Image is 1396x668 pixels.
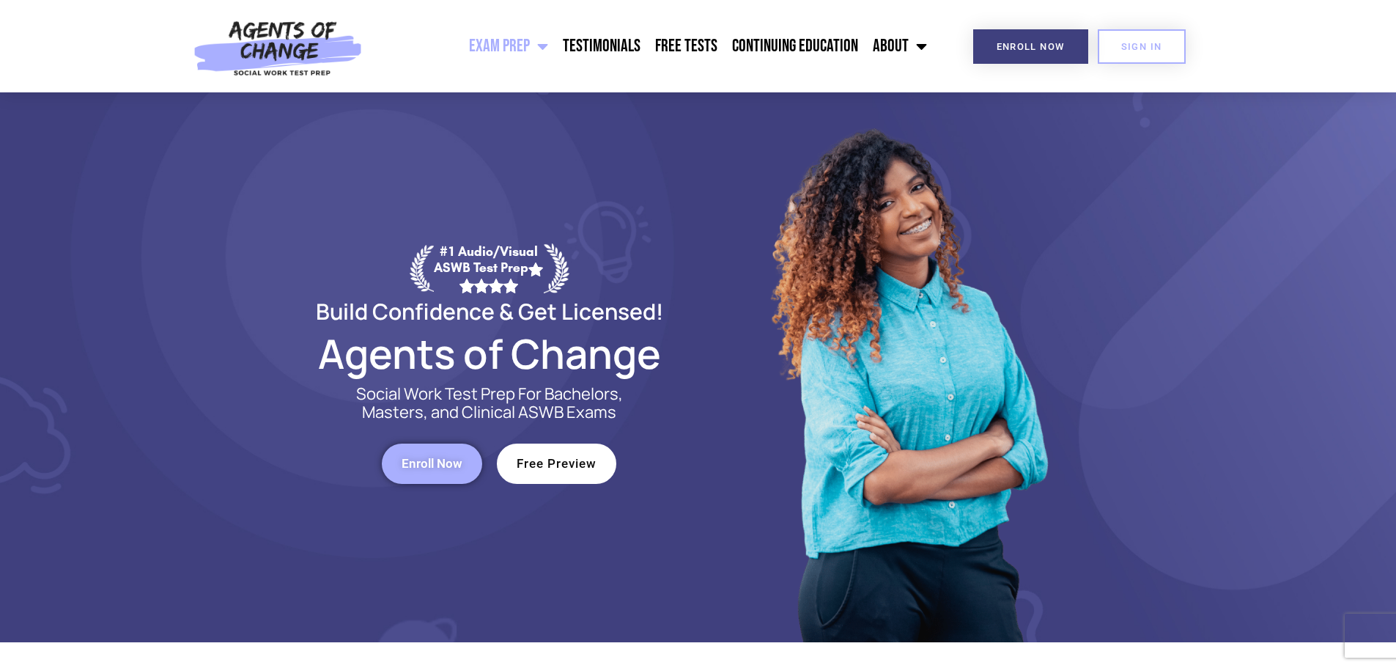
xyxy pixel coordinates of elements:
a: Free Tests [648,28,725,65]
p: Social Work Test Prep For Bachelors, Masters, and Clinical ASWB Exams [339,385,640,422]
h2: Agents of Change [281,337,698,370]
a: Exam Prep [462,28,555,65]
span: Enroll Now [402,458,462,470]
a: SIGN IN [1098,29,1186,64]
span: SIGN IN [1121,42,1162,51]
a: Enroll Now [382,444,482,484]
span: Free Preview [517,458,597,470]
a: Continuing Education [725,28,865,65]
a: About [865,28,934,65]
img: Website Image 1 (1) [761,92,1054,642]
a: Free Preview [497,444,616,484]
a: Enroll Now [973,29,1088,64]
span: Enroll Now [997,42,1065,51]
h2: Build Confidence & Get Licensed! [281,301,698,322]
a: Testimonials [555,28,648,65]
div: #1 Audio/Visual ASWB Test Prep [434,243,544,293]
nav: Menu [370,28,934,65]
